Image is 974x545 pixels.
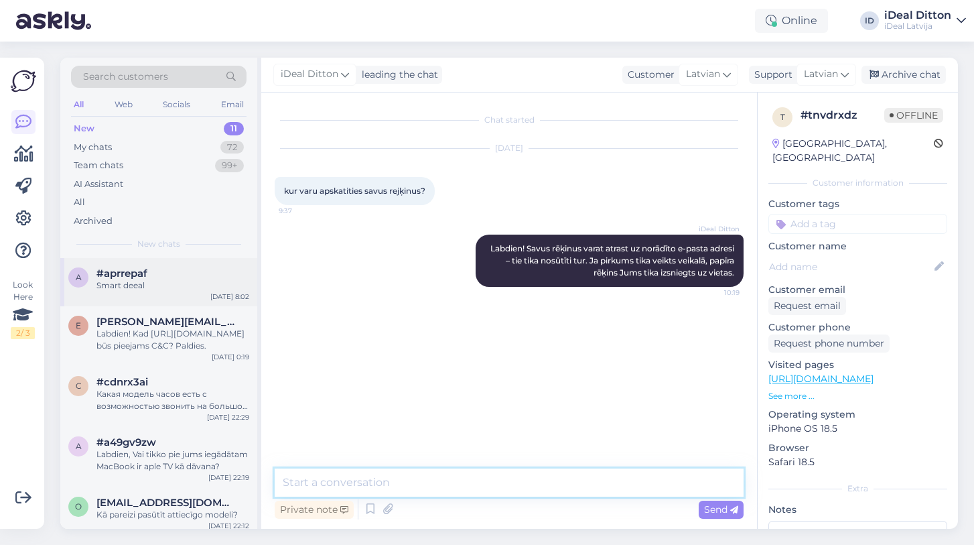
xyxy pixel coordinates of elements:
[208,521,249,531] div: [DATE] 22:12
[11,327,35,339] div: 2 / 3
[804,67,838,82] span: Latvian
[768,408,947,422] p: Operating system
[83,70,168,84] span: Search customers
[74,159,123,172] div: Team chats
[768,358,947,372] p: Visited pages
[76,441,82,451] span: a
[74,215,113,228] div: Archived
[76,320,81,330] span: e
[686,67,720,82] span: Latvian
[884,10,966,32] a: iDeal DittoniDeal Latvija
[281,67,338,82] span: iDeal Ditton
[96,509,249,521] div: Kā pareizi pasūtīt attiecīgo modeli?
[215,159,244,172] div: 99+
[490,243,736,278] span: Labdien! Savus rēķinus varat atrast uz norādīto e-pasta adresi – tie tika nosūtīti tur. Ja pirkum...
[801,107,884,123] div: # tnvdrxdz
[768,297,846,315] div: Request email
[11,279,35,339] div: Look Here
[96,388,249,412] div: Какая модель часов есть с возможностью звонить на большом расстояние от телефона?например телефон...
[768,483,947,495] div: Extra
[96,280,249,292] div: Smart deeal
[71,96,86,113] div: All
[768,455,947,469] p: Safari 18.5
[769,259,932,274] input: Add name
[76,272,82,282] span: a
[768,441,947,455] p: Browser
[210,292,249,302] div: [DATE] 8:02
[884,21,951,32] div: iDeal Latvija
[74,178,123,191] div: AI Assistant
[275,114,744,126] div: Chat started
[74,196,85,209] div: All
[11,68,36,94] img: Askly Logo
[768,239,947,253] p: Customer name
[279,206,329,216] span: 9:37
[884,10,951,21] div: iDeal Ditton
[96,436,156,448] span: #a49gv9zw
[860,11,879,30] div: ID
[768,197,947,211] p: Customer tags
[749,68,792,82] div: Support
[689,224,740,234] span: iDeal Ditton
[218,96,247,113] div: Email
[212,352,249,362] div: [DATE] 0:19
[74,141,112,154] div: My chats
[137,238,180,250] span: New chats
[356,68,438,82] div: leading the chat
[96,267,147,280] span: #aprrepaf
[768,214,947,234] input: Add a tag
[755,9,828,33] div: Online
[861,66,946,84] div: Archive chat
[768,503,947,517] p: Notes
[704,503,738,516] span: Send
[772,137,934,165] div: [GEOGRAPHIC_DATA], [GEOGRAPHIC_DATA]
[96,497,236,509] span: ozys77@inbox.lv
[75,501,82,511] span: o
[160,96,193,113] div: Socials
[780,112,785,122] span: t
[768,335,890,353] div: Request phone number
[622,68,675,82] div: Customer
[220,141,244,154] div: 72
[208,473,249,483] div: [DATE] 22:19
[884,108,943,123] span: Offline
[74,122,94,135] div: New
[96,316,236,328] span: edgars@pocs.dev
[689,288,740,298] span: 10:19
[96,376,148,388] span: #cdnrx3ai
[768,390,947,402] p: See more ...
[768,283,947,297] p: Customer email
[768,320,947,335] p: Customer phone
[275,142,744,154] div: [DATE]
[112,96,135,113] div: Web
[768,177,947,189] div: Customer information
[768,422,947,436] p: iPhone OS 18.5
[284,186,425,196] span: kur varu apskatities savus rejķinus?
[76,381,82,391] span: c
[224,122,244,135] div: 11
[96,448,249,473] div: Labdien, Vai tikko pie jums iegādātam MacBook ir aple TV kā dāvana?
[96,328,249,352] div: Labdien! Kad [URL][DOMAIN_NAME] būs pieejams C&C? Paldies.
[275,501,354,519] div: Private note
[768,373,874,385] a: [URL][DOMAIN_NAME]
[207,412,249,422] div: [DATE] 22:29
